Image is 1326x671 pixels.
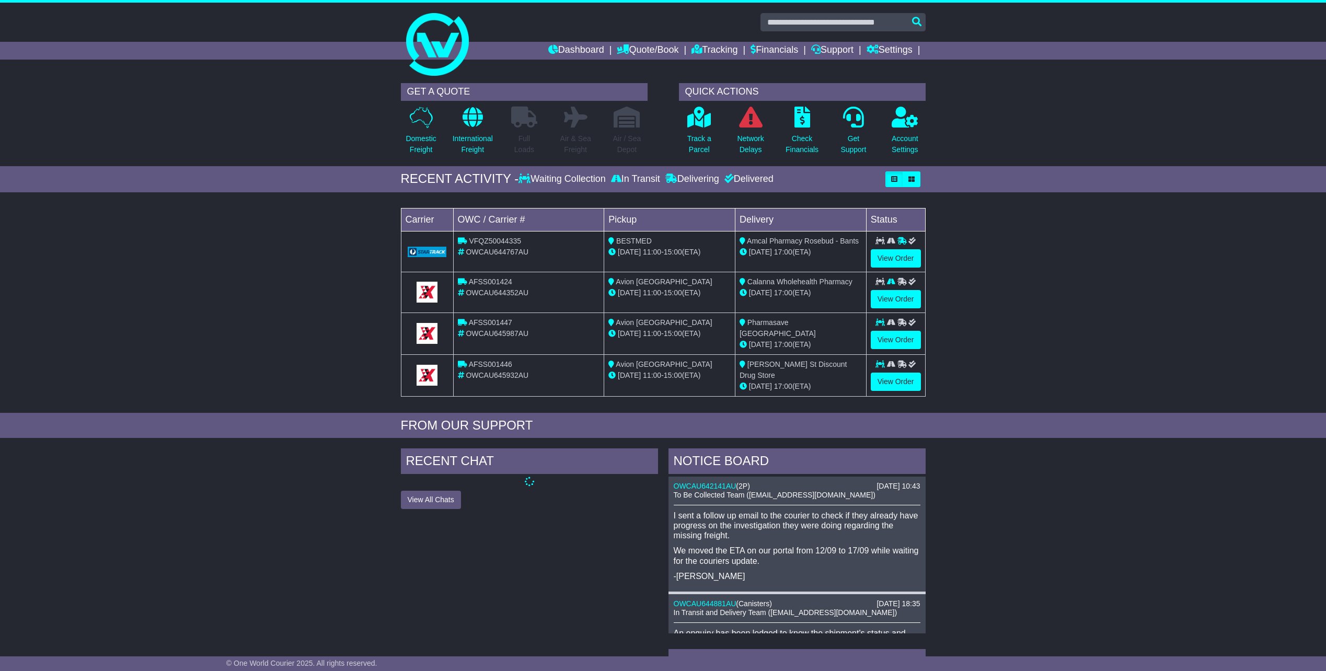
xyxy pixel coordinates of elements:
[749,340,772,349] span: [DATE]
[616,237,652,245] span: BESTMED
[668,448,926,477] div: NOTICE BOARD
[469,318,512,327] span: AFSS001447
[618,248,641,256] span: [DATE]
[664,371,682,379] span: 15:00
[608,370,731,381] div: - (ETA)
[811,42,854,60] a: Support
[643,371,661,379] span: 11:00
[747,237,859,245] span: Amcal Pharmacy Rosebud - Bants
[511,133,537,155] p: Full Loads
[674,511,920,541] p: I sent a follow up email to the courier to check if they already have progress on the investigati...
[774,382,792,390] span: 17:00
[466,288,528,297] span: OWCAU644352AU
[687,106,712,161] a: Track aParcel
[871,249,921,268] a: View Order
[453,208,604,231] td: OWC / Carrier #
[866,208,925,231] td: Status
[749,248,772,256] span: [DATE]
[871,290,921,308] a: View Order
[604,208,735,231] td: Pickup
[674,628,920,658] p: An enquiry has been lodged to know the shipment's status and estimated delivery date as the shipm...
[679,83,926,101] div: QUICK ACTIONS
[616,318,712,327] span: Avion [GEOGRAPHIC_DATA]
[417,365,437,386] img: GetCarrierServiceLogo
[740,247,862,258] div: (ETA)
[687,133,711,155] p: Track a Parcel
[405,106,436,161] a: DomesticFreight
[740,381,862,392] div: (ETA)
[401,208,453,231] td: Carrier
[548,42,604,60] a: Dashboard
[613,133,641,155] p: Air / Sea Depot
[740,318,816,338] span: Pharmasave [GEOGRAPHIC_DATA]
[663,173,722,185] div: Delivering
[608,287,731,298] div: - (ETA)
[466,248,528,256] span: OWCAU644767AU
[617,42,678,60] a: Quote/Book
[608,173,663,185] div: In Transit
[608,247,731,258] div: - (ETA)
[616,277,712,286] span: Avion [GEOGRAPHIC_DATA]
[736,106,764,161] a: NetworkDelays
[664,248,682,256] span: 15:00
[674,482,736,490] a: OWCAU642141AU
[469,360,512,368] span: AFSS001446
[877,482,920,491] div: [DATE] 10:43
[401,83,648,101] div: GET A QUOTE
[749,382,772,390] span: [DATE]
[737,133,764,155] p: Network Delays
[891,106,919,161] a: AccountSettings
[722,173,774,185] div: Delivered
[674,608,897,617] span: In Transit and Delivery Team ([EMAIL_ADDRESS][DOMAIN_NAME])
[840,133,866,155] p: Get Support
[674,482,920,491] div: ( )
[408,247,447,257] img: GetCarrierServiceLogo
[735,208,866,231] td: Delivery
[871,331,921,349] a: View Order
[674,491,875,499] span: To Be Collected Team ([EMAIL_ADDRESS][DOMAIN_NAME])
[740,287,862,298] div: (ETA)
[751,42,798,60] a: Financials
[739,599,769,608] span: Canisters
[877,599,920,608] div: [DATE] 18:35
[618,371,641,379] span: [DATE]
[453,133,493,155] p: International Freight
[774,248,792,256] span: 17:00
[747,277,852,286] span: Calanna Wholehealth Pharmacy
[674,546,920,565] p: We moved the ETA on our portal from 12/09 to 17/09 while waiting for the couriers update.
[867,42,913,60] a: Settings
[786,133,818,155] p: Check Financials
[871,373,921,391] a: View Order
[785,106,819,161] a: CheckFinancials
[643,288,661,297] span: 11:00
[674,599,736,608] a: OWCAU644881AU
[518,173,608,185] div: Waiting Collection
[469,277,512,286] span: AFSS001424
[643,329,661,338] span: 11:00
[466,329,528,338] span: OWCAU645987AU
[417,282,437,303] img: GetCarrierServiceLogo
[643,248,661,256] span: 11:00
[840,106,867,161] a: GetSupport
[664,288,682,297] span: 15:00
[740,360,847,379] span: [PERSON_NAME] St Discount Drug Store
[691,42,737,60] a: Tracking
[401,171,519,187] div: RECENT ACTIVITY -
[739,482,747,490] span: 2P
[560,133,591,155] p: Air & Sea Freight
[401,491,461,509] button: View All Chats
[664,329,682,338] span: 15:00
[226,659,377,667] span: © One World Courier 2025. All rights reserved.
[892,133,918,155] p: Account Settings
[466,371,528,379] span: OWCAU645932AU
[749,288,772,297] span: [DATE]
[616,360,712,368] span: Avion [GEOGRAPHIC_DATA]
[674,571,920,581] p: -[PERSON_NAME]
[406,133,436,155] p: Domestic Freight
[618,329,641,338] span: [DATE]
[618,288,641,297] span: [DATE]
[401,448,658,477] div: RECENT CHAT
[469,237,521,245] span: VFQZ50044335
[608,328,731,339] div: - (ETA)
[452,106,493,161] a: InternationalFreight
